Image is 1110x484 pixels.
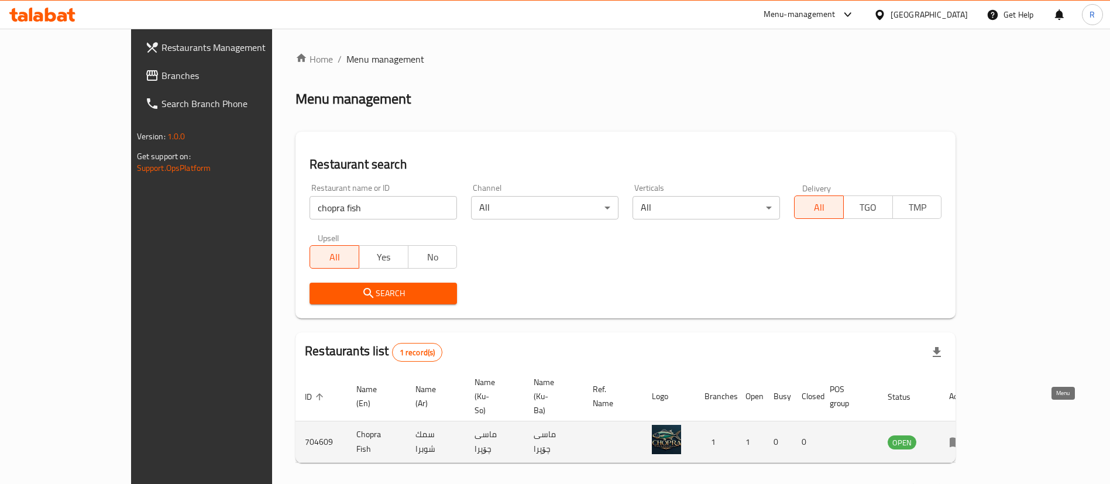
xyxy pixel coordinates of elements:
div: All [633,196,780,219]
span: Search [319,286,448,301]
span: 1.0.0 [167,129,185,144]
label: Delivery [802,184,831,192]
span: Status [888,390,926,404]
div: [GEOGRAPHIC_DATA] [891,8,968,21]
a: Search Branch Phone [136,90,317,118]
button: All [310,245,359,269]
td: ماسی چۆپرا [524,421,583,463]
button: TMP [892,195,942,219]
span: POS group [830,382,864,410]
span: Name (Ar) [415,382,451,410]
img: Chopra Fish [652,425,681,454]
th: Logo [642,372,695,421]
span: Menu management [346,52,424,66]
a: Restaurants Management [136,33,317,61]
td: 1 [695,421,736,463]
label: Upsell [318,234,339,242]
span: TGO [848,199,888,216]
td: سمك شوبرا [406,421,465,463]
div: Menu-management [764,8,836,22]
input: Search for restaurant name or ID.. [310,196,457,219]
span: Yes [364,249,404,266]
span: Name (Ku-So) [475,375,510,417]
span: Get support on: [137,149,191,164]
div: OPEN [888,435,916,449]
a: Branches [136,61,317,90]
th: Busy [764,372,792,421]
span: R [1090,8,1095,21]
th: Closed [792,372,820,421]
table: enhanced table [295,372,980,463]
button: Search [310,283,457,304]
span: 1 record(s) [393,347,442,358]
h2: Restaurants list [305,342,442,362]
td: 704609 [295,421,347,463]
td: 1 [736,421,764,463]
th: Action [940,372,980,421]
span: Restaurants Management [161,40,307,54]
span: TMP [898,199,937,216]
button: All [794,195,844,219]
span: ID [305,390,327,404]
div: Total records count [392,343,443,362]
th: Branches [695,372,736,421]
button: No [408,245,458,269]
span: Name (Ku-Ba) [534,375,569,417]
span: Ref. Name [593,382,628,410]
th: Open [736,372,764,421]
li: / [338,52,342,66]
h2: Menu management [295,90,411,108]
span: Name (En) [356,382,392,410]
span: No [413,249,453,266]
td: ماسی چۆپرا [465,421,524,463]
button: TGO [843,195,893,219]
td: Chopra Fish [347,421,406,463]
span: OPEN [888,436,916,449]
span: Version: [137,129,166,144]
span: Branches [161,68,307,83]
span: Search Branch Phone [161,97,307,111]
span: All [315,249,355,266]
h2: Restaurant search [310,156,941,173]
td: 0 [764,421,792,463]
a: Support.OpsPlatform [137,160,211,176]
td: 0 [792,421,820,463]
button: Yes [359,245,408,269]
nav: breadcrumb [295,52,956,66]
span: All [799,199,839,216]
div: All [471,196,618,219]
